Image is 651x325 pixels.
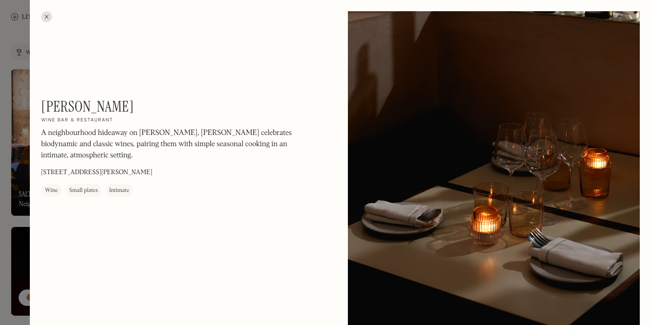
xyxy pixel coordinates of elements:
[41,98,134,115] h1: [PERSON_NAME]
[41,117,113,124] h2: Wine bar & restaurant
[109,186,129,195] div: Intimate
[69,186,98,195] div: Small plates
[45,186,58,195] div: Wine
[41,127,293,161] p: A neighbourhood hideaway on [PERSON_NAME], [PERSON_NAME] celebrates biodynamic and classic wines,...
[41,168,152,177] p: [STREET_ADDRESS][PERSON_NAME]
